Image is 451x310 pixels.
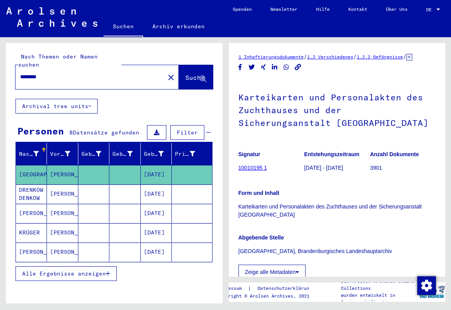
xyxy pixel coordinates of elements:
div: Nachname [19,148,48,160]
img: Arolsen_neg.svg [6,7,97,27]
mat-header-cell: Geburtsdatum [141,143,172,165]
p: Copyright © Arolsen Archives, 2021 [217,293,321,300]
a: 1 Inhaftierungsdokumente [238,54,304,60]
h1: Karteikarten und Personalakten des Zuchthauses und der Sicherungsanstalt [GEOGRAPHIC_DATA] [238,79,436,139]
div: Geburtsdatum [144,150,164,158]
a: Archiv erkunden [143,17,214,36]
mat-cell: KRÜGER [16,223,47,242]
a: 1.2.2 Gefängnisse [357,54,403,60]
p: Die Arolsen Archives Online-Collections [341,278,418,292]
div: Geburtsname [81,148,111,160]
mat-cell: [DATE] [141,243,172,262]
span: Datensätze gefunden [73,129,139,136]
button: Suche [179,65,213,89]
div: Nachname [19,150,39,158]
b: Entstehungszeitraum [304,151,359,157]
span: DE [426,7,435,12]
mat-header-cell: Vorname [47,143,78,165]
mat-cell: [DATE] [141,184,172,203]
a: Datenschutzerklärung [251,284,321,293]
span: Alle Ergebnisse anzeigen [22,270,106,277]
b: Abgebende Stelle [238,234,284,241]
b: Signatur [238,151,261,157]
mat-cell: [PERSON_NAME] [47,204,78,223]
div: Vorname [50,150,70,158]
mat-cell: [PERSON_NAME] [16,243,47,262]
button: Share on Twitter [248,62,256,72]
mat-cell: [DATE] [141,165,172,184]
button: Share on WhatsApp [282,62,290,72]
span: / [353,53,357,60]
mat-header-cell: Nachname [16,143,47,165]
div: Geburt‏ [112,148,142,160]
span: Filter [177,129,198,136]
mat-cell: [PERSON_NAME] [16,204,47,223]
mat-cell: [GEOGRAPHIC_DATA] [16,165,47,184]
button: Share on Xing [259,62,268,72]
button: Archival tree units [16,99,98,114]
mat-cell: [PERSON_NAME] [47,184,78,203]
mat-header-cell: Geburt‏ [109,143,140,165]
b: Form und Inhalt [238,190,280,196]
button: Share on LinkedIn [271,62,279,72]
p: Karteikarten und Personalakten des Zuchthauses und der Sicherungsanstalt [GEOGRAPHIC_DATA] [238,203,436,219]
span: 8 [69,129,73,136]
a: Impressum [217,284,248,293]
img: Zustimmung ändern [417,276,436,295]
button: Share on Facebook [236,62,244,72]
button: Clear [163,69,179,85]
a: 10010195 1 [238,165,267,171]
mat-cell: [DATE] [141,204,172,223]
button: Filter [170,125,204,140]
div: Geburtsname [81,150,101,158]
span: / [304,53,307,60]
mat-cell: [PERSON_NAME] [47,165,78,184]
div: Geburtsdatum [144,148,173,160]
p: [DATE] - [DATE] [304,164,370,172]
mat-header-cell: Geburtsname [78,143,109,165]
mat-cell: [PERSON_NAME] [47,223,78,242]
mat-icon: close [166,73,176,82]
mat-cell: [PERSON_NAME] [47,243,78,262]
mat-cell: DRENKOW DENKOW [16,184,47,203]
div: | [217,284,321,293]
div: Geburt‏ [112,150,132,158]
p: 3901 [370,164,435,172]
p: wurden entwickelt in Partnerschaft mit [341,292,418,306]
button: Alle Ergebnisse anzeigen [16,266,117,281]
a: 1.2 Verschiedenes [307,54,353,60]
span: / [403,53,406,60]
a: Suchen [104,17,143,37]
mat-header-cell: Prisoner # [172,143,212,165]
p: [GEOGRAPHIC_DATA], Brandenburgisches Landeshauptarchiv [238,247,436,255]
div: Prisoner # [175,150,195,158]
span: Suche [185,74,205,81]
mat-label: Nach Themen oder Namen suchen [18,53,98,68]
mat-cell: [DATE] [141,223,172,242]
div: Vorname [50,148,79,160]
button: Copy link [294,62,302,72]
div: Prisoner # [175,148,204,160]
b: Anzahl Dokumente [370,151,419,157]
div: Personen [17,124,64,138]
button: Zeige alle Metadaten [238,265,306,279]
